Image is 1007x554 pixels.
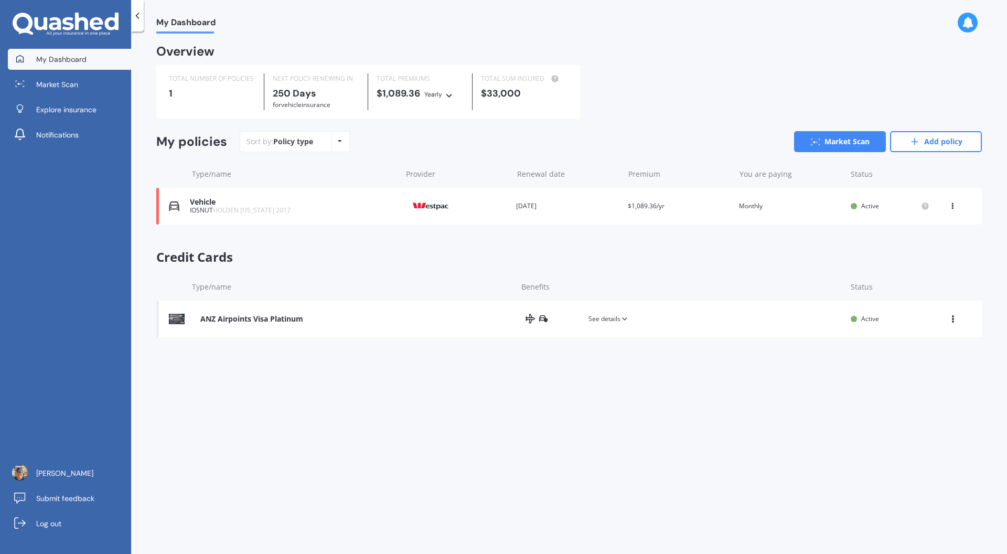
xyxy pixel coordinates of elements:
[481,73,567,84] div: TOTAL SUM INSURED
[377,73,463,84] div: TOTAL PREMIUMS
[213,206,291,215] span: HOLDEN [US_STATE] 2017
[8,463,131,484] a: [PERSON_NAME]
[8,124,131,145] a: Notifications
[190,198,396,207] div: Vehicle
[169,314,185,324] img: ANZ Airpoints Visa Platinum
[8,513,131,534] a: Log out
[851,169,929,179] div: Status
[247,136,313,147] div: Sort by:
[156,17,216,31] span: My Dashboard
[12,465,28,481] img: ACg8ocJr9JXakoYzT46gh2yoz4IJKoWDPhJoSx_1KvV3tH3DlDhh12v9ZA=s96-c
[36,130,79,140] span: Notifications
[190,207,396,214] div: IOSNUT
[521,282,842,292] div: Benefits
[517,169,620,179] div: Renewal date
[273,136,313,147] div: Policy type
[588,314,629,324] span: See details
[273,87,316,100] b: 250 Days
[36,468,93,478] span: [PERSON_NAME]
[861,314,879,323] span: Active
[8,74,131,95] a: Market Scan
[273,73,359,84] div: NEXT POLICY RENEWING IN
[192,169,398,179] div: Type/name
[851,282,929,292] div: Status
[516,201,619,211] div: [DATE]
[36,518,61,529] span: Log out
[273,100,330,109] span: for Vehicle insurance
[8,488,131,509] a: Submit feedback
[192,282,513,292] div: Type/name
[36,79,78,90] span: Market Scan
[169,201,179,211] img: Vehicle
[628,201,665,210] span: $1,089.36/yr
[36,104,97,115] span: Explore insurance
[200,314,303,324] div: ANZ Airpoints Visa Platinum
[861,201,879,210] span: Active
[36,54,87,65] span: My Dashboard
[36,493,94,504] span: Submit feedback
[890,131,982,152] a: Add policy
[739,201,842,211] div: Monthly
[740,169,842,179] div: You are paying
[481,88,567,99] div: $33,000
[169,73,255,84] div: TOTAL NUMBER OF POLICIES
[794,131,886,152] a: Market Scan
[8,49,131,70] a: My Dashboard
[156,134,227,150] div: My policies
[628,169,731,179] div: Premium
[156,250,982,265] span: Credit Cards
[169,88,255,99] div: 1
[424,89,442,100] div: Yearly
[404,196,457,216] img: Westpac
[156,46,215,57] div: Overview
[8,99,131,120] a: Explore insurance
[406,169,509,179] div: Provider
[377,88,463,100] div: $1,089.36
